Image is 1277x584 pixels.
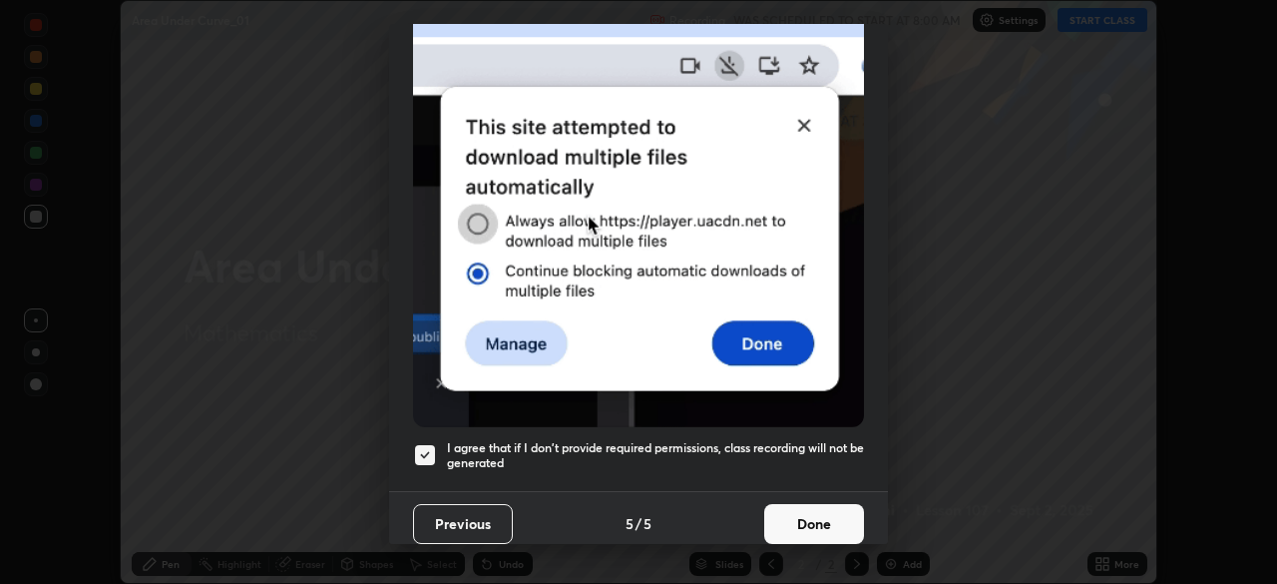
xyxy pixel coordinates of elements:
[413,504,513,544] button: Previous
[636,513,641,534] h4: /
[626,513,634,534] h4: 5
[643,513,651,534] h4: 5
[764,504,864,544] button: Done
[447,440,864,471] h5: I agree that if I don't provide required permissions, class recording will not be generated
